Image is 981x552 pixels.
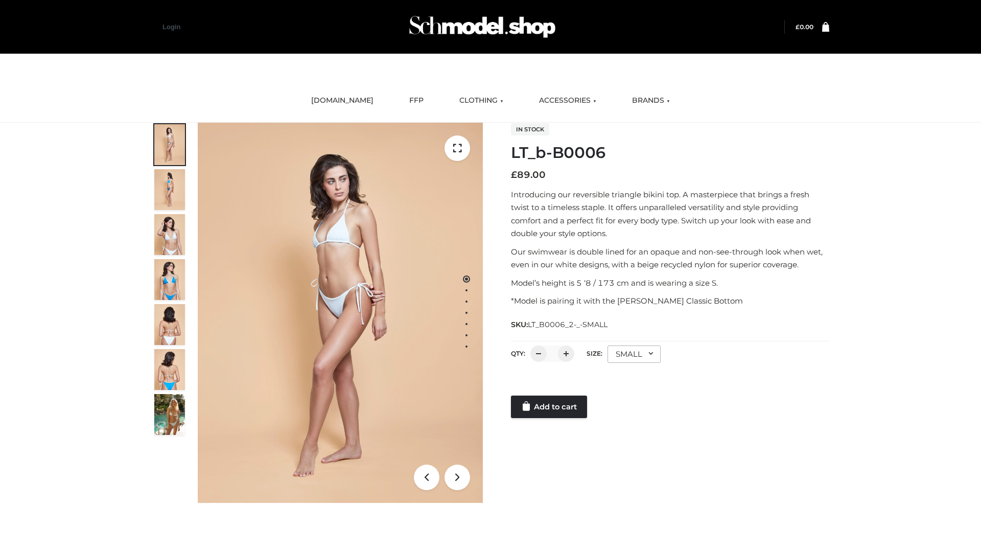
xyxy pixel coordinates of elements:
[511,396,587,418] a: Add to cart
[154,169,185,210] img: ArielClassicBikiniTop_CloudNine_AzureSky_OW114ECO_2-scaled.jpg
[154,214,185,255] img: ArielClassicBikiniTop_CloudNine_AzureSky_OW114ECO_3-scaled.jpg
[796,23,813,31] a: £0.00
[303,89,381,112] a: [DOMAIN_NAME]
[528,320,608,329] span: LT_B0006_2-_-SMALL
[154,124,185,165] img: ArielClassicBikiniTop_CloudNine_AzureSky_OW114ECO_1-scaled.jpg
[402,89,431,112] a: FFP
[511,277,829,290] p: Model’s height is 5 ‘8 / 173 cm and is wearing a size S.
[511,169,546,180] bdi: 89.00
[608,346,661,363] div: SMALL
[162,23,180,31] a: Login
[452,89,511,112] a: CLOTHING
[511,294,829,308] p: *Model is pairing it with the [PERSON_NAME] Classic Bottom
[154,394,185,435] img: Arieltop_CloudNine_AzureSky2.jpg
[198,123,483,503] img: ArielClassicBikiniTop_CloudNine_AzureSky_OW114ECO_1
[154,304,185,345] img: ArielClassicBikiniTop_CloudNine_AzureSky_OW114ECO_7-scaled.jpg
[587,350,602,357] label: Size:
[624,89,678,112] a: BRANDS
[406,7,559,47] img: Schmodel Admin 964
[531,89,604,112] a: ACCESSORIES
[154,349,185,390] img: ArielClassicBikiniTop_CloudNine_AzureSky_OW114ECO_8-scaled.jpg
[511,169,517,180] span: £
[154,259,185,300] img: ArielClassicBikiniTop_CloudNine_AzureSky_OW114ECO_4-scaled.jpg
[796,23,800,31] span: £
[511,245,829,271] p: Our swimwear is double lined for an opaque and non-see-through look when wet, even in our white d...
[796,23,813,31] bdi: 0.00
[511,318,609,331] span: SKU:
[511,123,549,135] span: In stock
[511,188,829,240] p: Introducing our reversible triangle bikini top. A masterpiece that brings a fresh twist to a time...
[511,144,829,162] h1: LT_b-B0006
[511,350,525,357] label: QTY:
